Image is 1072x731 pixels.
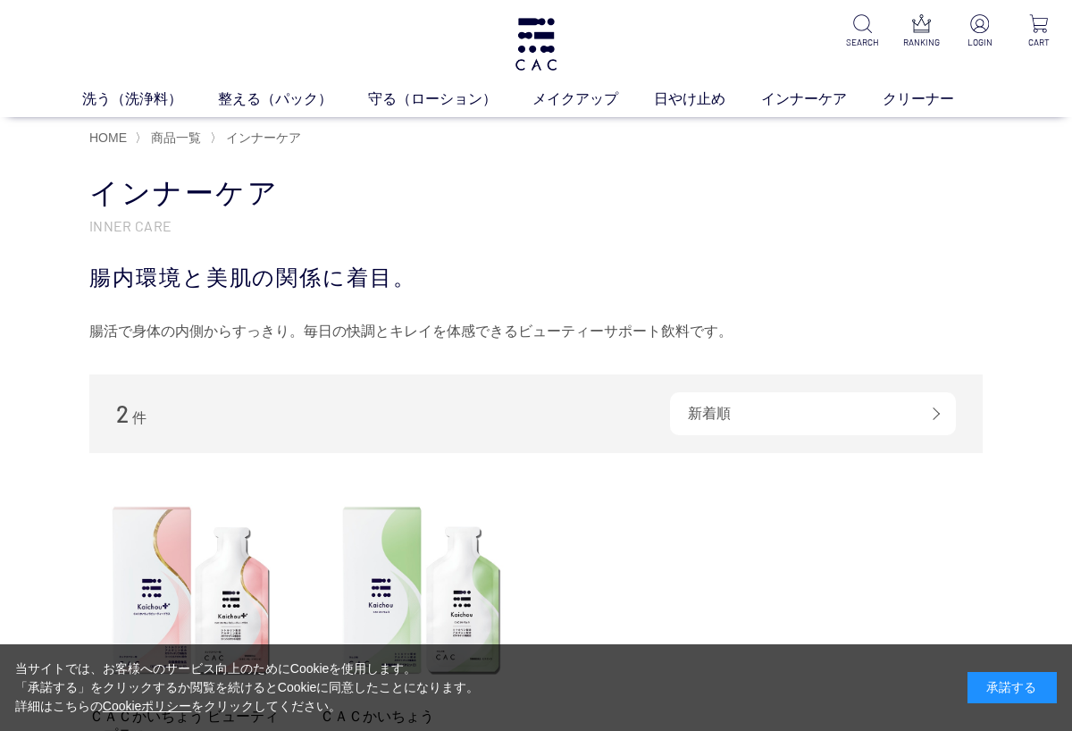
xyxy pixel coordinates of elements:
h1: インナーケア [89,174,983,213]
a: LOGIN [961,14,999,49]
a: 日やけ止め [654,88,761,110]
div: 当サイトでは、お客様へのサービス向上のためにCookieを使用します。 「承諾する」をクリックするか閲覧を続けるとCookieに同意したことになります。 詳細はこちらの をクリックしてください。 [15,660,480,716]
img: ＣＡＣかいちょう ビューティープラス [89,489,293,693]
p: SEARCH [843,36,881,49]
a: インナーケア [761,88,883,110]
a: 守る（ローション） [368,88,532,110]
li: 〉 [135,130,205,147]
li: 〉 [210,130,306,147]
a: RANKING [902,14,940,49]
a: メイクアップ [532,88,654,110]
div: 新着順 [670,392,956,435]
p: CART [1020,36,1058,49]
a: インナーケア [222,130,301,145]
span: 件 [132,410,147,425]
a: 整える（パック） [218,88,368,110]
a: CART [1020,14,1058,49]
p: LOGIN [961,36,999,49]
div: 腸内環境と美肌の関係に着目。 [89,262,983,294]
a: Cookieポリシー [103,699,192,713]
a: SEARCH [843,14,881,49]
a: HOME [89,130,127,145]
a: クリーナー [883,88,990,110]
a: 洗う（洗浄料） [82,88,218,110]
img: logo [513,18,559,71]
p: INNER CARE [89,216,983,235]
span: インナーケア [226,130,301,145]
img: ＣＡＣかいちょう [320,489,523,693]
span: 2 [116,399,129,427]
span: 商品一覧 [151,130,201,145]
div: 承諾する [967,672,1057,703]
p: RANKING [902,36,940,49]
a: 商品一覧 [147,130,201,145]
div: 腸活で身体の内側からすっきり。毎日の快調とキレイを体感できるビューティーサポート飲料です。 [89,317,983,346]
